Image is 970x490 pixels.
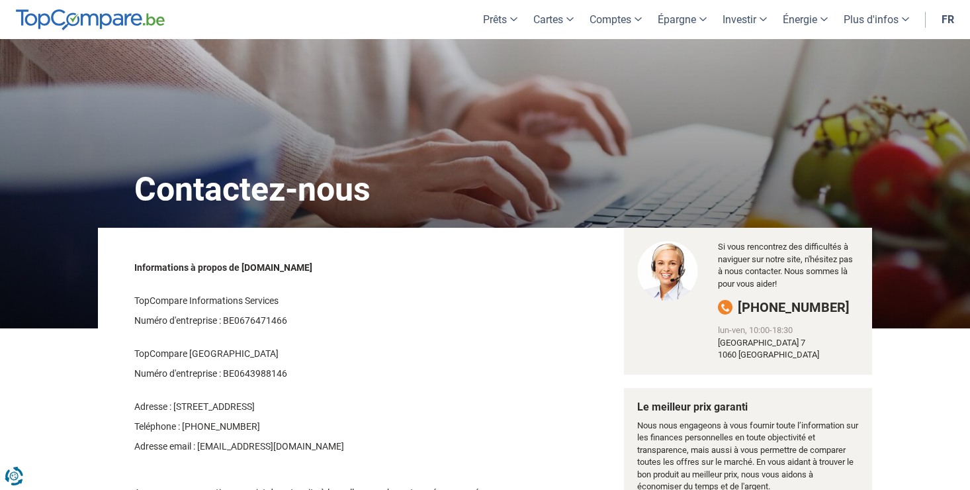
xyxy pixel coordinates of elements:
p: Si vous rencontrez des difficultés à naviguer sur notre site, n'hésitez pas à nous contacter. Nou... [718,241,859,290]
div: [GEOGRAPHIC_DATA] 7 1060 [GEOGRAPHIC_DATA] [718,337,859,362]
span: [PHONE_NUMBER] [738,299,850,315]
p: TopCompare Informations Services [134,294,517,307]
p: TopCompare [GEOGRAPHIC_DATA] [134,347,517,360]
p: Adresse email : [EMAIL_ADDRESS][DOMAIN_NAME] [134,440,517,453]
p: Teléphone : [PHONE_NUMBER] [134,420,517,433]
p: Adresse : [STREET_ADDRESS] [134,400,517,413]
img: We are happy to speak to you [637,241,698,301]
p: Numéro d'entreprise : BE0676471466 [134,314,517,327]
div: lun-ven, 10:00-18:30 [718,324,859,337]
h1: Contactez-nous [108,138,862,228]
strong: Informations à propos de [DOMAIN_NAME] [134,262,312,273]
p: Numéro d'entreprise : BE0643988146 [134,367,517,380]
h4: Le meilleur prix garanti [637,401,859,413]
img: TopCompare [16,9,165,30]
